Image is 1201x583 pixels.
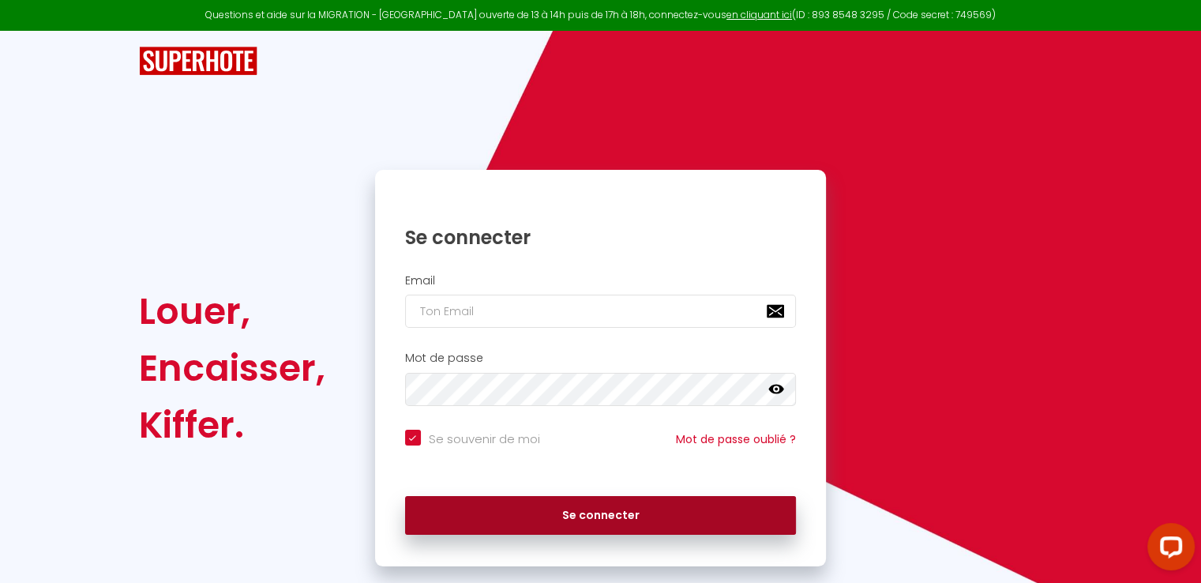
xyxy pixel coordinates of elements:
a: en cliquant ici [726,8,792,21]
h1: Se connecter [405,225,797,250]
a: Mot de passe oublié ? [676,431,796,447]
div: Encaisser, [139,340,325,397]
iframe: LiveChat chat widget [1135,517,1201,583]
img: SuperHote logo [139,47,257,76]
h2: Email [405,274,797,288]
h2: Mot de passe [405,352,797,365]
input: Ton Email [405,295,797,328]
button: Se connecter [405,496,797,536]
div: Kiffer. [139,397,325,453]
div: Louer, [139,283,325,340]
